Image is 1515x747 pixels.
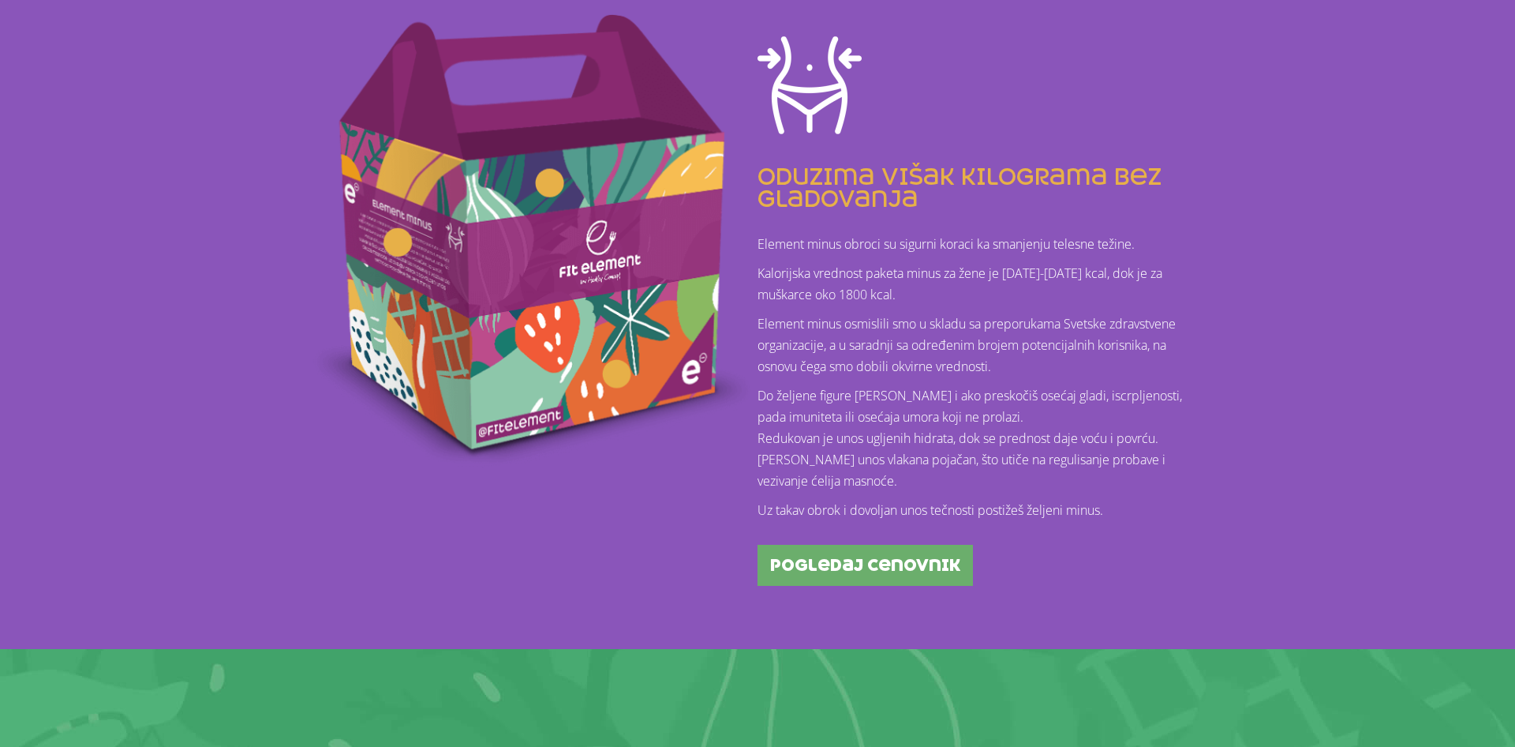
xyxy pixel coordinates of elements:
[757,385,1207,492] p: Do željene figure [PERSON_NAME] i ako preskočiš osećaj gladi, iscrpljenosti, pada imuniteta ili o...
[757,234,1207,255] p: Element minus obroci su sigurni koraci ka smanjenju telesne težine.
[757,166,1207,210] h4: oduzima višak kilograma bez gladovanja
[757,545,973,586] a: pogledaj cenovnik
[757,313,1207,377] p: Element minus osmislili smo u skladu sa preporukama Svetske zdravstvene organizacije, a u saradnj...
[757,500,1207,521] p: Uz takav obrok i dovoljan unos tečnosti postižeš željeni minus.
[757,263,1207,306] p: Kalorijska vrednost paketa minus za žene je [DATE]-[DATE] kcal, dok je za muškarce oko 1800 kcal.
[770,557,960,573] span: pogledaj cenovnik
